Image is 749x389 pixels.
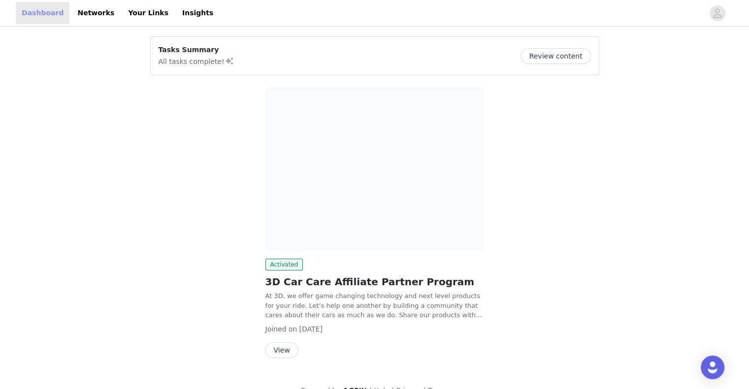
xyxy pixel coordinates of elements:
span: [DATE] [299,325,323,333]
div: Open Intercom Messenger [701,356,724,379]
div: avatar [713,5,722,21]
h2: 3D Car Care Affiliate Partner Program [265,274,484,289]
button: Review content [521,48,590,64]
span: Joined on [265,325,297,333]
p: At 3D, we offer game changing technology and next level products for your ride. Let’s help one an... [265,291,484,320]
button: View [265,342,298,358]
p: All tasks complete! [159,55,234,67]
img: 3D Car Care [265,87,484,251]
a: Insights [176,2,219,24]
a: Dashboard [16,2,69,24]
a: Your Links [122,2,174,24]
p: Tasks Summary [159,45,234,55]
a: Networks [71,2,120,24]
span: Activated [265,259,303,270]
a: View [265,347,298,354]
